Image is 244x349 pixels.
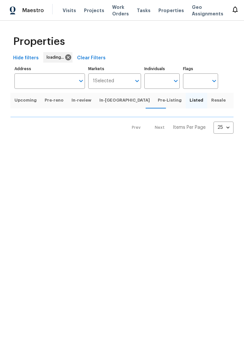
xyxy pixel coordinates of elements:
[158,7,184,14] span: Properties
[173,124,206,131] p: Items Per Page
[171,76,180,86] button: Open
[88,67,141,71] label: Markets
[99,97,150,104] span: In-[GEOGRAPHIC_DATA]
[14,67,85,71] label: Address
[192,4,223,17] span: Geo Assignments
[190,97,203,104] span: Listed
[93,78,114,84] span: 1 Selected
[137,8,151,13] span: Tasks
[112,4,129,17] span: Work Orders
[43,52,72,63] div: loading...
[63,7,76,14] span: Visits
[14,97,37,104] span: Upcoming
[126,122,234,134] nav: Pagination Navigation
[45,97,64,104] span: Pre-reno
[74,52,108,64] button: Clear Filters
[132,76,142,86] button: Open
[76,76,86,86] button: Open
[13,38,65,45] span: Properties
[144,67,179,71] label: Individuals
[22,7,44,14] span: Maestro
[211,97,226,104] span: Resale
[213,119,234,136] div: 25
[84,7,104,14] span: Projects
[13,54,39,62] span: Hide filters
[10,52,41,64] button: Hide filters
[210,76,219,86] button: Open
[71,97,91,104] span: In-review
[158,97,182,104] span: Pre-Listing
[77,54,106,62] span: Clear Filters
[47,54,67,61] span: loading...
[183,67,218,71] label: Flags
